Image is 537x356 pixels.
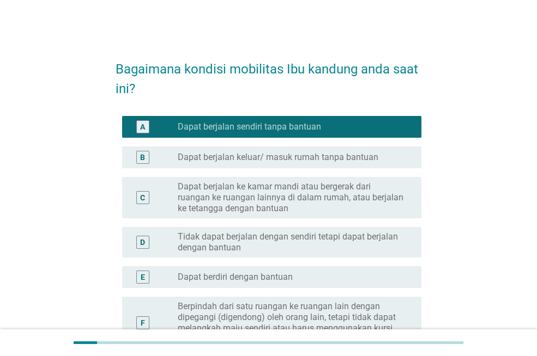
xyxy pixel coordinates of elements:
label: Berpindah dari satu ruangan ke ruangan lain dengan dipegangi (digendong) oleh orang lain, tetapi ... [178,301,404,345]
label: Dapat berdiri dengan bantuan [178,272,293,283]
div: F [141,317,145,328]
label: Dapat berjalan keluar/ masuk rumah tanpa bantuan [178,152,378,163]
div: A [140,121,145,132]
label: Tidak dapat berjalan dengan sendiri tetapi dapat berjalan dengan bantuan [178,231,404,253]
label: Dapat berjalan sendiri tanpa bantuan [178,121,321,132]
div: D [140,236,145,248]
div: E [141,271,145,283]
div: B [140,151,145,163]
div: C [140,192,145,203]
label: Dapat berjalan ke kamar mandi atau bergerak dari ruangan ke ruangan lainnya di dalam rumah, atau ... [178,181,404,214]
h2: Bagaimana kondisi mobilitas Ibu kandung anda saat ini? [116,48,421,99]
